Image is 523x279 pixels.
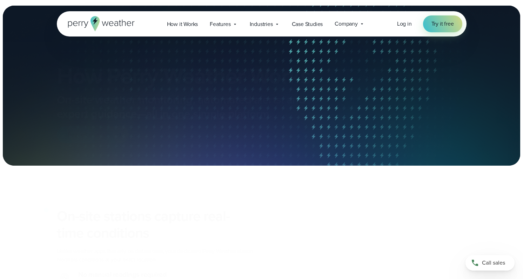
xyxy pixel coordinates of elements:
[397,20,412,28] a: Log in
[292,20,323,28] span: Case Studies
[431,20,454,28] span: Try it free
[465,255,515,271] a: Call sales
[210,20,230,28] span: Features
[423,15,462,32] a: Try it free
[335,20,358,28] span: Company
[161,17,204,31] a: How it Works
[250,20,273,28] span: Industries
[482,259,505,267] span: Call sales
[286,17,329,31] a: Case Studies
[167,20,198,28] span: How it Works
